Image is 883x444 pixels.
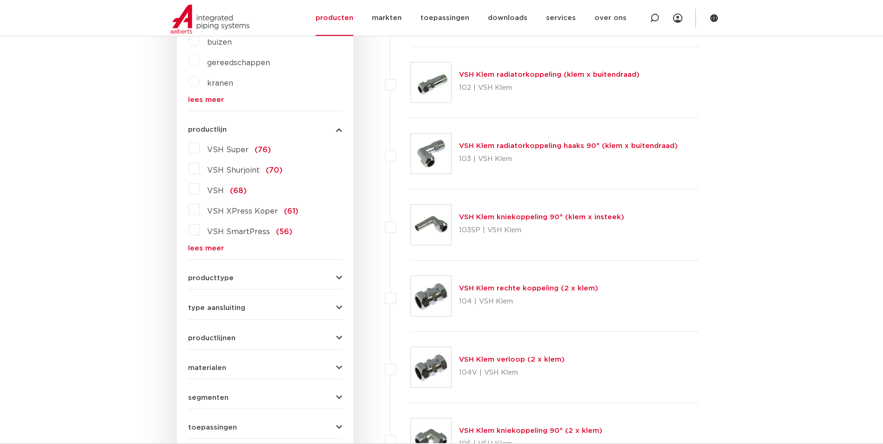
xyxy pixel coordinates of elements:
button: productlijnen [188,335,342,342]
button: materialen [188,364,342,371]
button: toepassingen [188,424,342,431]
span: VSH SmartPress [207,228,270,235]
a: gereedschappen [207,59,270,67]
span: materialen [188,364,226,371]
span: (61) [284,208,298,215]
span: (56) [276,228,292,235]
a: buizen [207,39,232,46]
span: VSH XPress Koper [207,208,278,215]
span: (76) [255,146,271,154]
span: (68) [230,187,247,195]
span: productlijnen [188,335,236,342]
span: segmenten [188,394,229,401]
img: Thumbnail for VSH Klem kniekoppeling 90° (klem x insteek) [411,205,451,245]
span: VSH [207,187,224,195]
span: productlijn [188,126,227,133]
button: segmenten [188,394,342,401]
img: Thumbnail for VSH Klem verloop (2 x klem) [411,347,451,387]
img: Thumbnail for VSH Klem radiatorkoppeling (klem x buitendraad) [411,62,451,102]
span: VSH Shurjoint [207,167,260,174]
span: type aansluiting [188,304,245,311]
img: Thumbnail for VSH Klem rechte koppeling (2 x klem) [411,276,451,316]
a: lees meer [188,96,342,103]
button: type aansluiting [188,304,342,311]
a: lees meer [188,245,342,252]
span: VSH Super [207,146,249,154]
a: VSH Klem verloop (2 x klem) [459,356,565,363]
a: VSH Klem kniekoppeling 90° (2 x klem) [459,427,602,434]
p: 103 | VSH Klem [459,152,678,167]
span: producttype [188,275,234,282]
a: kranen [207,80,233,87]
p: 104V | VSH Klem [459,365,565,380]
button: producttype [188,275,342,282]
a: VSH Klem kniekoppeling 90° (klem x insteek) [459,214,624,221]
a: VSH Klem rechte koppeling (2 x klem) [459,285,598,292]
p: 103SP | VSH Klem [459,223,624,238]
a: VSH Klem radiatorkoppeling haaks 90° (klem x buitendraad) [459,142,678,149]
p: 102 | VSH Klem [459,81,640,95]
span: (70) [266,167,283,174]
img: Thumbnail for VSH Klem radiatorkoppeling haaks 90° (klem x buitendraad) [411,134,451,174]
span: toepassingen [188,424,237,431]
button: productlijn [188,126,342,133]
a: VSH Klem radiatorkoppeling (klem x buitendraad) [459,71,640,78]
p: 104 | VSH Klem [459,294,598,309]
